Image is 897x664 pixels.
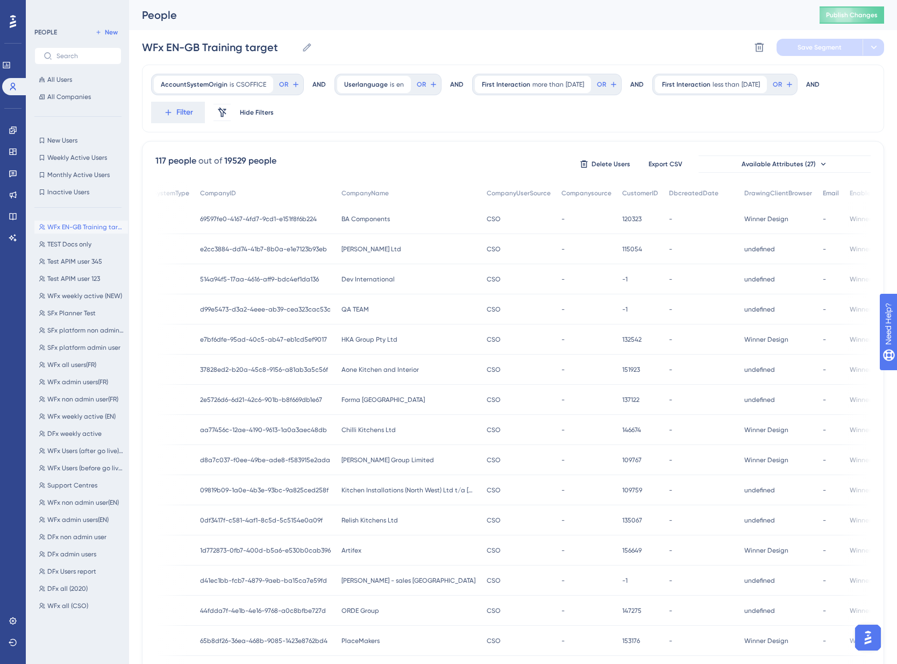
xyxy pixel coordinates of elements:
[47,292,122,300] span: WFx weekly active (NEW)
[669,215,672,223] span: -
[669,606,672,615] span: -
[823,305,826,314] span: -
[277,76,301,93] button: OR
[198,154,222,167] div: out of
[47,602,88,610] span: WFx all (CSO)
[566,80,584,89] span: [DATE]
[744,546,788,555] span: Winner Design
[34,479,128,492] button: Support Centres
[47,550,96,559] span: DFx admin users
[487,456,501,464] span: CSO
[200,576,327,585] span: d41ec1bb-fcb7-4879-9aeb-ba15ca7e59fd
[622,365,640,374] span: 151923
[200,365,328,374] span: 37828ed2-b20a-45c8-9156-a81ab3a5c56f
[638,156,692,173] button: Export CSV
[669,637,672,645] span: -
[823,365,826,374] span: -
[56,52,112,60] input: Search
[487,395,501,404] span: CSO
[200,395,322,404] span: 2e5726d6-6d21-42c6-901b-b8f669db1e67
[396,80,404,89] span: en
[34,255,128,268] button: Test APIM user 345
[597,80,606,89] span: OR
[850,245,894,253] span: Winner Design
[34,73,122,86] button: All Users
[669,335,672,344] span: -
[669,305,672,314] span: -
[744,516,775,525] span: undefined
[850,576,894,585] span: Winner Design
[561,215,565,223] span: -
[34,565,128,578] button: DFx Users report
[47,75,72,84] span: All Users
[200,305,331,314] span: d99e5473-d3a2-4eee-ab39-cea323cac53c
[595,76,619,93] button: OR
[47,498,119,507] span: WFx non admin user(EN)
[142,40,297,55] input: Segment Name
[47,584,88,593] span: DFx all (2020)
[823,275,826,284] span: -
[622,245,642,253] span: 115054
[224,154,276,167] div: 19529 people
[200,275,319,284] span: 514a94f5-17aa-4616-aff9-bdc4ef1da136
[482,80,530,89] span: First Interaction
[47,412,116,421] span: WFx weekly active (EN)
[34,289,128,302] button: WFx weekly active (NEW)
[744,606,775,615] span: undefined
[773,80,782,89] span: OR
[47,153,107,162] span: Weekly Active Users
[34,151,122,164] button: Weekly Active Users
[47,533,106,541] span: DFx non admin user
[47,326,124,335] span: SFx platform non admin user
[34,238,128,251] button: TEST Docs only
[47,343,120,352] span: SFx platform admin user
[341,426,396,434] span: Chilli Kitchens Ltd
[200,189,236,197] span: CompanyID
[823,546,826,555] span: -
[47,240,91,249] span: TEST Docs only
[744,395,775,404] span: undefined
[742,80,760,89] span: [DATE]
[34,496,128,509] button: WFx non admin user(EN)
[487,335,501,344] span: CSO
[341,275,395,284] span: Dev International
[487,305,501,314] span: CSO
[744,365,775,374] span: undefined
[34,186,122,199] button: Inactive Users
[341,637,380,645] span: PlaceMakers
[820,6,884,24] button: Publish Changes
[487,546,501,555] span: CSO
[532,80,564,89] span: more than
[47,223,124,231] span: WFx EN-GB Training target
[161,80,227,89] span: AccountSystemOrigin
[47,171,110,179] span: Monthly Active Users
[487,365,501,374] span: CSO
[415,76,439,93] button: OR
[561,456,565,464] span: -
[744,335,788,344] span: Winner Design
[852,621,884,654] iframe: UserGuiding AI Assistant Launcher
[561,395,565,404] span: -
[47,93,91,101] span: All Companies
[744,426,788,434] span: Winner Design
[47,361,96,369] span: WFx all users(FR)
[744,215,788,223] span: Winner Design
[344,80,388,89] span: Userlanguage
[200,546,331,555] span: 1d772873-0fb7-400d-b5a6-e530b0cab396
[151,102,205,123] button: Filter
[850,275,894,284] span: Winner Design
[487,606,501,615] span: CSO
[622,456,642,464] span: 109767
[622,486,642,495] span: 109759
[850,546,894,555] span: Winner Design
[47,515,109,524] span: WFx admin users(EN)
[850,426,894,434] span: Winner Design
[91,26,122,39] button: New
[34,444,128,457] button: WFx Users (after go live) EN
[823,637,826,645] span: -
[669,576,672,585] span: -
[744,245,775,253] span: undefined
[236,80,266,89] span: CSOFFICE
[34,341,128,354] button: SFx platform admin user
